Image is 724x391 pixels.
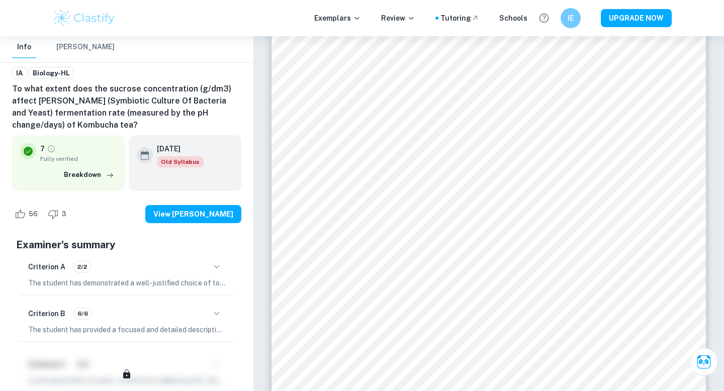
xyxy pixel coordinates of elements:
[29,68,73,78] span: Biology-HL
[40,154,117,163] span: Fully verified
[12,206,43,222] div: Like
[28,324,225,335] p: The student has provided a focused and detailed description of the main topic, clearly explaining...
[52,8,116,28] img: Clastify logo
[601,9,672,27] button: UPGRADE NOW
[29,67,74,79] a: Biology-HL
[157,156,204,167] span: Old Syllabus
[440,13,479,24] a: Tutoring
[561,8,581,28] button: IE
[13,68,26,78] span: IA
[45,206,72,222] div: Dislike
[16,237,237,252] h5: Examiner's summary
[23,209,43,219] span: 56
[28,277,225,288] p: The student has demonstrated a well-justified choice of topic and research question by explaining...
[47,144,56,153] a: Grade fully verified
[690,348,718,376] button: Ask Clai
[61,167,117,182] button: Breakdown
[565,13,577,24] h6: IE
[74,309,92,318] span: 6/6
[28,308,65,319] h6: Criterion B
[56,36,115,58] button: [PERSON_NAME]
[381,13,415,24] p: Review
[56,209,72,219] span: 3
[157,143,196,154] h6: [DATE]
[145,205,241,223] button: View [PERSON_NAME]
[28,261,65,272] h6: Criterion A
[12,83,241,131] h6: To what extent does the sucrose concentration (g/dm3) affect [PERSON_NAME] (Symbiotic Culture Of ...
[157,156,204,167] div: Starting from the May 2025 session, the Biology IA requirements have changed. It's OK to refer to...
[535,10,553,27] button: Help and Feedback
[74,262,90,271] span: 2/2
[499,13,527,24] a: Schools
[12,36,36,58] button: Info
[40,143,45,154] p: 7
[314,13,361,24] p: Exemplars
[12,67,27,79] a: IA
